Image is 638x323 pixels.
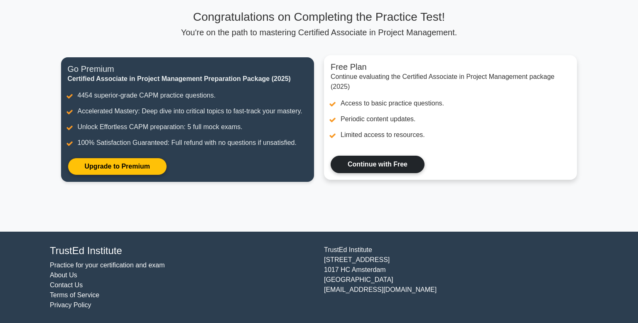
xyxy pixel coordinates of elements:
[61,10,577,24] h3: Congratulations on Completing the Practice Test!
[50,301,91,308] a: Privacy Policy
[61,27,577,37] p: You're on the path to mastering Certified Associate in Project Management.
[50,281,83,289] a: Contact Us
[50,291,99,299] a: Terms of Service
[50,272,77,279] a: About Us
[68,158,167,175] a: Upgrade to Premium
[331,156,425,173] a: Continue with Free
[50,245,314,257] h4: TrustEd Institute
[319,245,593,310] div: TrustEd Institute [STREET_ADDRESS] 1017 HC Amsterdam [GEOGRAPHIC_DATA] [EMAIL_ADDRESS][DOMAIN_NAME]
[50,262,165,269] a: Practice for your certification and exam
